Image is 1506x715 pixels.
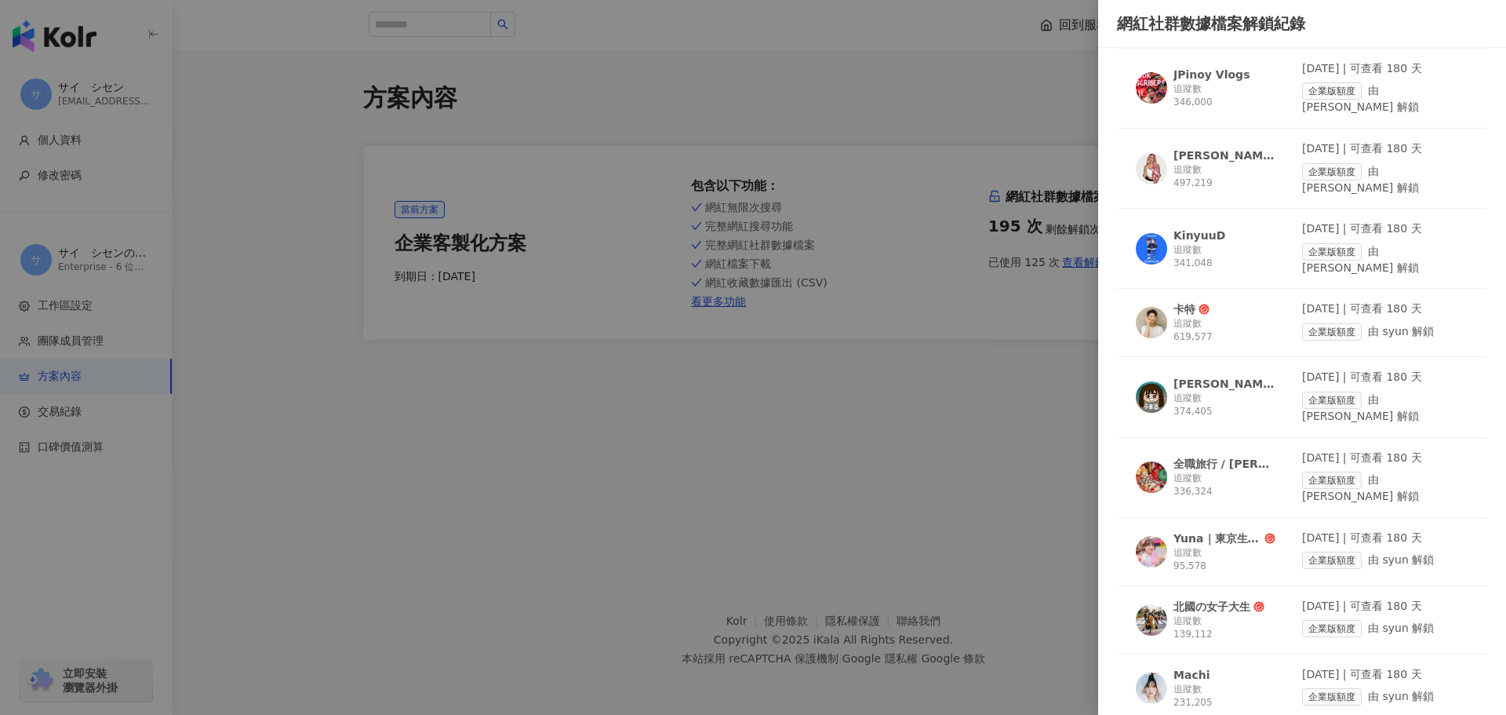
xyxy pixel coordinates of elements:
div: 追蹤數 497,219 [1173,163,1275,190]
a: KOL Avatar[PERSON_NAME]追蹤數 497,219[DATE] | 可查看 180 天企業版額度由 [PERSON_NAME] 解鎖 [1117,141,1487,209]
span: 企業版額度 [1302,392,1362,409]
a: KOL Avatar卡特追蹤數 619,577[DATE] | 可查看 180 天企業版額度由 syun 解鎖 [1117,301,1487,357]
div: [PERSON_NAME] [1173,376,1275,392]
a: KOL Avatar[PERSON_NAME]追蹤數 374,405[DATE] | 可查看 180 天企業版額度由 [PERSON_NAME] 解鎖 [1117,370,1487,437]
div: 網紅社群數據檔案解鎖紀錄 [1117,13,1487,35]
img: KOL Avatar [1136,72,1167,104]
span: 企業版額度 [1302,620,1362,637]
a: KOL AvatarJPinoy Vlogs追蹤數 346,000[DATE] | 可查看 180 天企業版額度由 [PERSON_NAME] 解鎖 [1117,61,1487,129]
img: KOL Avatar [1136,153,1167,184]
div: 由 syun 解鎖 [1302,620,1468,637]
div: 由 [PERSON_NAME] 解鎖 [1302,243,1468,276]
img: KOL Avatar [1136,233,1167,264]
span: 企業版額度 [1302,243,1362,261]
div: 由 syun 解鎖 [1302,323,1468,341]
img: KOL Avatar [1136,307,1167,338]
div: [DATE] | 可查看 180 天 [1302,451,1468,466]
img: KOL Avatar [1136,536,1167,567]
div: [DATE] | 可查看 180 天 [1302,370,1468,385]
a: KOL AvatarKinyuuD追蹤數 341,048[DATE] | 可查看 180 天企業版額度由 [PERSON_NAME] 解鎖 [1117,221,1487,289]
img: KOL Avatar [1136,381,1167,413]
span: 企業版額度 [1302,688,1362,706]
div: [DATE] | 可查看 180 天 [1302,301,1468,317]
img: KOL Avatar [1136,604,1167,636]
div: 追蹤數 231,205 [1173,683,1275,710]
div: JPinoy Vlogs [1173,67,1250,82]
div: 追蹤數 346,000 [1173,82,1275,109]
div: [DATE] | 可查看 180 天 [1302,141,1468,157]
div: 由 [PERSON_NAME] 解鎖 [1302,163,1468,196]
div: 追蹤數 139,112 [1173,615,1275,641]
div: [DATE] | 可查看 180 天 [1302,221,1468,237]
div: 追蹤數 336,324 [1173,472,1275,498]
div: 追蹤數 341,048 [1173,243,1275,270]
div: [DATE] | 可查看 180 天 [1302,599,1468,615]
div: 卡特 [1173,301,1195,317]
div: 追蹤數 374,405 [1173,392,1275,418]
a: KOL Avatar北國の女子大生追蹤數 139,112[DATE] | 可查看 180 天企業版額度由 syun 解鎖 [1117,599,1487,655]
div: [DATE] | 可查看 180 天 [1302,531,1468,546]
div: 追蹤數 95,578 [1173,546,1275,573]
a: KOL Avatar全職旅行 / [PERSON_NAME]追蹤數 336,324[DATE] | 可查看 180 天企業版額度由 [PERSON_NAME] 解鎖 [1117,451,1487,518]
div: 全職旅行 / [PERSON_NAME] [1173,456,1275,472]
div: [PERSON_NAME] [1173,148,1275,163]
a: KOL AvatarYuna｜東京生活・美食日記🗼追蹤數 95,578[DATE] | 可查看 180 天企業版額度由 syun 解鎖 [1117,531,1487,586]
span: 企業版額度 [1302,323,1362,341]
img: KOL Avatar [1136,673,1167,704]
div: Yuna｜東京生活・美食日記🗼 [1173,531,1261,546]
span: 企業版額度 [1302,472,1362,489]
div: Machi [1173,667,1210,683]
div: 由 [PERSON_NAME] 解鎖 [1302,472,1468,505]
div: 由 syun 解鎖 [1302,688,1468,706]
div: [DATE] | 可查看 180 天 [1302,667,1468,683]
span: 企業版額度 [1302,82,1362,100]
span: 企業版額度 [1302,163,1362,181]
div: KinyuuD [1173,228,1225,243]
div: 由 [PERSON_NAME] 解鎖 [1302,82,1468,115]
div: 由 [PERSON_NAME] 解鎖 [1302,392,1468,425]
img: KOL Avatar [1136,461,1167,493]
div: [DATE] | 可查看 180 天 [1302,61,1468,77]
div: 北國の女子大生 [1173,599,1250,615]
span: 企業版額度 [1302,552,1362,569]
div: 由 syun 解鎖 [1302,552,1468,569]
div: 追蹤數 619,577 [1173,317,1275,344]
